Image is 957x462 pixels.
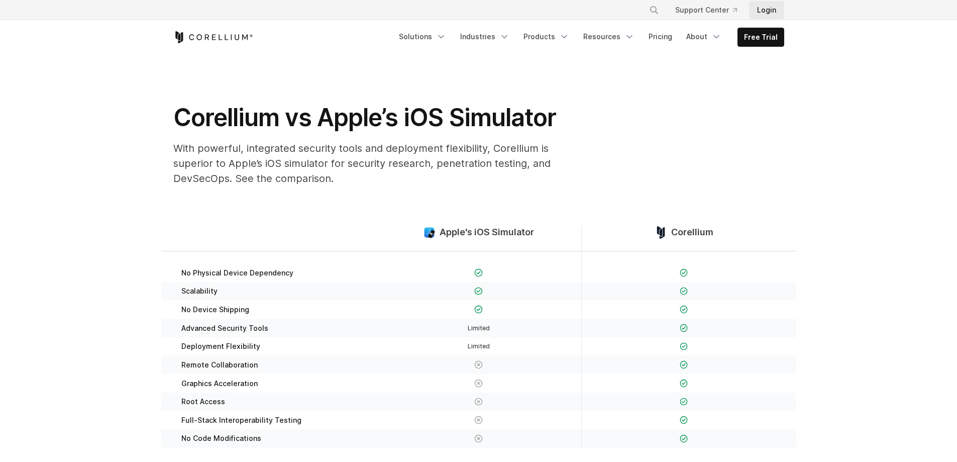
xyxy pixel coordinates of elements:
img: Checkmark [680,416,688,424]
img: Checkmark [680,398,688,406]
img: Checkmark [680,360,688,369]
img: Checkmark [474,305,483,314]
img: Checkmark [680,268,688,277]
p: With powerful, integrated security tools and deployment flexibility, Corellium is superior to App... [173,141,575,186]
span: Graphics Acceleration [181,379,258,388]
img: Checkmark [474,287,483,296]
img: X [474,379,483,388]
span: Scalability [181,287,218,296]
span: Root Access [181,397,225,406]
img: Checkmark [474,268,483,277]
img: X [474,434,483,443]
img: X [474,398,483,406]
img: X [474,416,483,424]
span: Remote Collaboration [181,360,258,369]
a: About [680,28,727,46]
h1: Corellium vs Apple’s iOS Simulator [173,103,575,133]
span: Limited [468,342,490,350]
span: Full-Stack Interoperability Testing [181,416,301,425]
span: No Physical Device Dependency [181,268,293,278]
span: Deployment Flexibility [181,342,260,351]
a: Industries [454,28,515,46]
div: Navigation Menu [393,28,784,47]
a: Support Center [667,1,745,19]
a: Login [749,1,784,19]
span: Corellium [671,227,713,238]
a: Resources [577,28,641,46]
a: Pricing [643,28,678,46]
a: Free Trial [738,28,784,46]
img: Checkmark [680,324,688,332]
div: Navigation Menu [637,1,784,19]
span: No Code Modifications [181,434,261,443]
img: Checkmark [680,305,688,314]
span: Apple's iOS Simulator [440,227,534,238]
a: Corellium Home [173,31,253,43]
img: X [474,360,483,369]
img: Checkmark [680,287,688,296]
img: Checkmark [680,434,688,443]
span: Limited [468,324,490,332]
a: Solutions [393,28,452,46]
img: Checkmark [680,379,688,388]
img: Checkmark [680,342,688,351]
span: Advanced Security Tools [181,324,268,333]
img: compare_ios-simulator--large [423,226,436,239]
button: Search [645,1,663,19]
a: Products [517,28,575,46]
span: No Device Shipping [181,305,249,314]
